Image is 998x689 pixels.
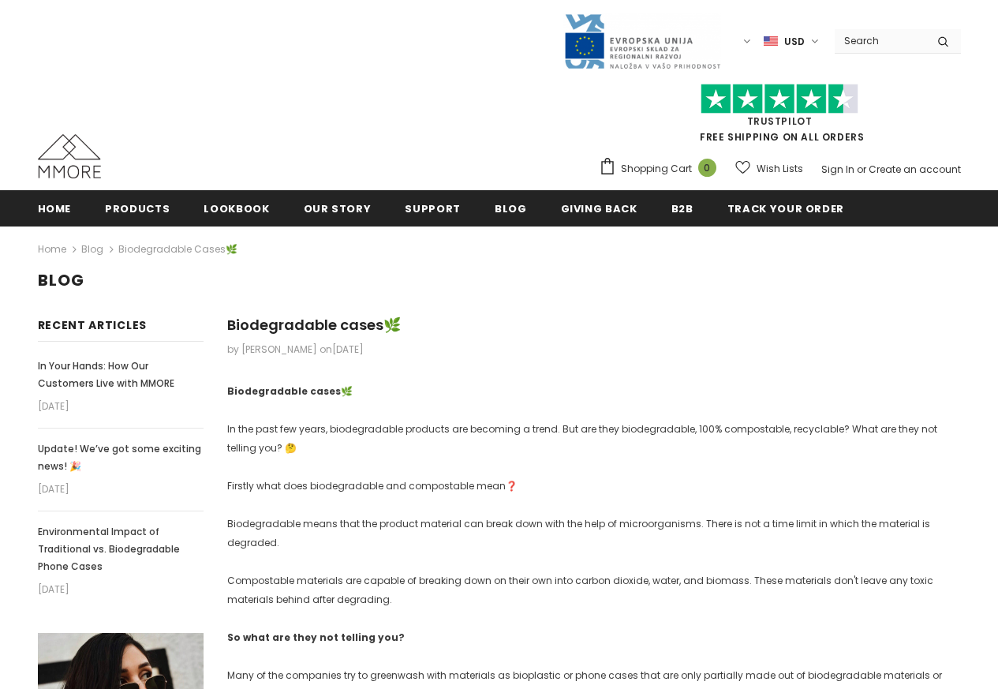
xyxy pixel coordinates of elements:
[38,134,101,178] img: MMORE Cases
[38,240,66,259] a: Home
[227,343,317,356] span: by [PERSON_NAME]
[227,384,341,398] b: Biodegradable cases
[227,382,961,401] p: 🌿
[857,163,866,176] span: or
[105,201,170,216] span: Products
[38,201,72,216] span: Home
[784,34,805,50] span: USD
[561,190,637,226] a: Giving back
[495,201,527,216] span: Blog
[227,422,937,455] span: In the past few years, biodegradable products are becoming a trend. But are they biodegradable, 1...
[869,163,961,176] a: Create an account
[81,242,103,256] a: Blog
[727,190,844,226] a: Track your order
[38,525,180,573] span: Environmental Impact of Traditional vs. Biodegradable Phone Cases
[332,343,364,356] time: [DATE]
[38,523,204,575] a: Environmental Impact of Traditional vs. Biodegradable Phone Cases
[599,157,724,181] a: Shopping Cart 0
[405,190,461,226] a: support
[227,517,930,549] span: Biodegradable means that the product material can break down with the help of microorganisms. The...
[671,201,693,216] span: B2B
[405,201,461,216] span: support
[764,35,778,48] img: USD
[561,201,637,216] span: Giving back
[563,13,721,70] img: Javni Razpis
[599,91,961,144] span: FREE SHIPPING ON ALL ORDERS
[304,190,372,226] a: Our Story
[227,479,518,492] span: Firstly what does biodegradable and compostable mean
[204,201,269,216] span: Lookbook
[563,34,721,47] a: Javni Razpis
[204,190,269,226] a: Lookbook
[727,201,844,216] span: Track your order
[227,315,401,335] span: Biodegradable cases🌿
[38,358,204,392] a: In Your Hands: How Our Customers Live with MMORE
[38,190,72,226] a: Home
[227,631,405,644] b: So what are they not telling you?
[38,359,174,390] span: In Your Hands: How Our Customers Live with MMORE
[118,240,237,259] span: Biodegradable cases🌿
[38,397,204,416] em: [DATE]
[621,161,692,177] span: Shopping Cart
[495,190,527,226] a: Blog
[38,580,204,599] em: [DATE]
[105,190,170,226] a: Products
[735,155,803,182] a: Wish Lists
[835,29,925,52] input: Search Site
[320,343,364,356] span: on
[38,317,148,333] span: Recent Articles
[701,84,858,114] img: Trust Pilot Stars
[38,440,204,475] a: Update! We’ve got some exciting news! 🎉
[671,190,693,226] a: B2B
[304,201,372,216] span: Our Story
[38,442,201,473] span: Update! We’ve got some exciting news! 🎉
[757,161,803,177] span: Wish Lists
[38,269,84,291] span: Blog
[38,480,204,499] em: [DATE]
[506,479,518,492] span: ❓
[227,574,933,606] span: Compostable materials are capable of breaking down on their own into carbon dioxide, water, and b...
[698,159,716,177] span: 0
[747,114,813,128] a: Trustpilot
[821,163,854,176] a: Sign In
